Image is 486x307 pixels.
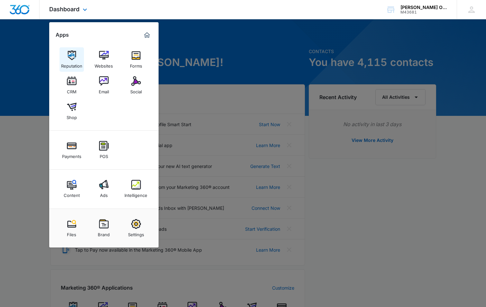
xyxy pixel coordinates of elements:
[124,216,148,240] a: Settings
[99,86,109,94] div: Email
[60,216,84,240] a: Files
[60,99,84,123] a: Shop
[124,73,148,98] a: Social
[124,177,148,201] a: Intelligence
[62,151,81,159] div: Payments
[100,190,108,198] div: Ads
[60,73,84,98] a: CRM
[100,151,108,159] div: POS
[64,190,80,198] div: Content
[67,86,77,94] div: CRM
[142,30,152,40] a: Marketing 360® Dashboard
[130,86,142,94] div: Social
[92,138,116,162] a: POS
[130,60,142,69] div: Forms
[98,229,110,237] div: Brand
[92,47,116,72] a: Websites
[92,73,116,98] a: Email
[67,229,76,237] div: Files
[92,177,116,201] a: Ads
[128,229,144,237] div: Settings
[60,177,84,201] a: Content
[124,47,148,72] a: Forms
[95,60,113,69] div: Websites
[124,190,147,198] div: Intelligence
[49,6,79,13] span: Dashboard
[400,5,447,10] div: account name
[67,112,77,120] div: Shop
[60,47,84,72] a: Reputation
[92,216,116,240] a: Brand
[56,32,69,38] h2: Apps
[60,138,84,162] a: Payments
[61,60,82,69] div: Reputation
[400,10,447,14] div: account id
